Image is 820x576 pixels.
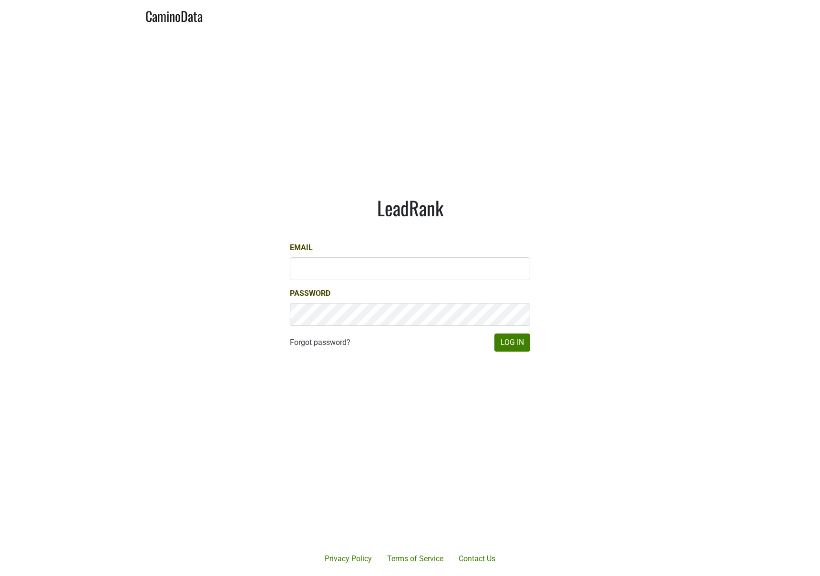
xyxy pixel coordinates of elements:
[290,196,530,219] h1: LeadRank
[379,549,451,568] a: Terms of Service
[290,337,350,348] a: Forgot password?
[494,333,530,352] button: Log In
[317,549,379,568] a: Privacy Policy
[451,549,503,568] a: Contact Us
[145,4,203,26] a: CaminoData
[290,242,313,253] label: Email
[290,288,330,299] label: Password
